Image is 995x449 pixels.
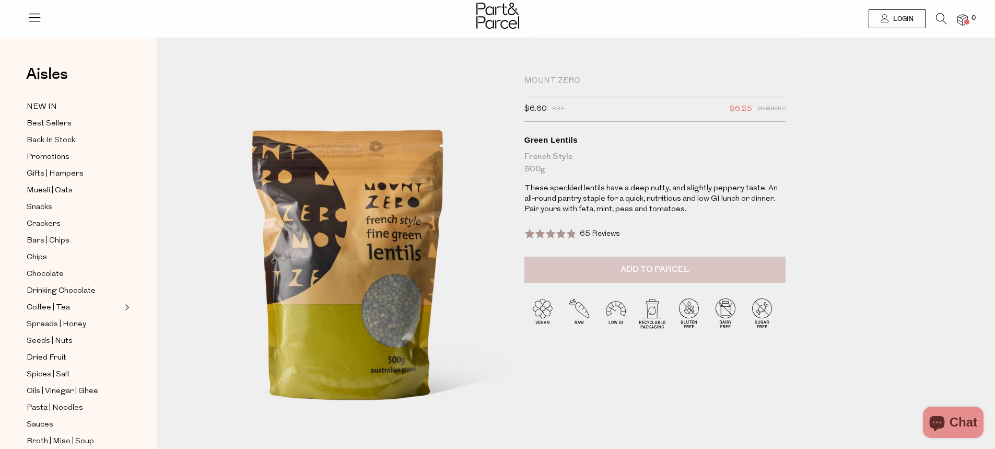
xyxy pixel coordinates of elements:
img: P_P-ICONS-Live_Bec_V11_Dairy_Free.svg [707,295,744,331]
span: Crackers [27,218,61,231]
span: Sauces [27,419,53,431]
span: Best Sellers [27,118,72,130]
a: Chocolate [27,268,122,281]
a: Promotions [27,151,122,164]
span: Pasta | Noodles [27,402,83,415]
span: NEW IN [27,101,57,113]
div: Mount Zero [524,76,786,86]
span: RRP [552,102,564,116]
button: Expand/Collapse Coffee | Tea [122,301,130,314]
a: Drinking Chocolate [27,284,122,297]
span: 65 Reviews [580,230,620,238]
span: Promotions [27,151,69,164]
span: Spices | Salt [27,369,70,381]
span: Back In Stock [27,134,75,147]
a: Aisles [26,66,68,93]
a: 0 [957,14,968,25]
span: Dried Fruit [27,352,66,364]
a: Oils | Vinegar | Ghee [27,385,122,398]
p: These speckled lentils have a deep nutty, and slightly peppery taste. An all-round pantry staple ... [524,183,786,215]
span: Snacks [27,201,52,214]
a: Back In Stock [27,134,122,147]
img: P_P-ICONS-Live_Bec_V11_Recyclable_Packaging.svg [634,295,671,331]
span: Aisles [26,63,68,86]
a: Best Sellers [27,117,122,130]
span: Oils | Vinegar | Ghee [27,385,98,398]
a: Crackers [27,217,122,231]
a: Coffee | Tea [27,301,122,314]
span: Drinking Chocolate [27,285,96,297]
a: Snacks [27,201,122,214]
img: P_P-ICONS-Live_Bec_V11_Sugar_Free.svg [744,295,780,331]
span: Broth | Miso | Soup [27,435,94,448]
a: Muesli | Oats [27,184,122,197]
img: P_P-ICONS-Live_Bec_V11_Vegan.svg [524,295,561,331]
a: NEW IN [27,100,122,113]
img: P_P-ICONS-Live_Bec_V11_Low_Gi.svg [598,295,634,331]
img: P_P-ICONS-Live_Bec_V11_Gluten_Free.svg [671,295,707,331]
inbox-online-store-chat: Shopify online store chat [920,407,987,441]
a: Seeds | Nuts [27,335,122,348]
a: Broth | Miso | Soup [27,435,122,448]
button: Add to Parcel [524,257,786,283]
span: Gifts | Hampers [27,168,84,180]
a: Spreads | Honey [27,318,122,331]
a: Sauces [27,418,122,431]
span: Bars | Chips [27,235,69,247]
span: 0 [969,14,978,23]
span: Chips [27,251,47,264]
img: P_P-ICONS-Live_Bec_V11_Raw.svg [561,295,598,331]
span: Add to Parcel [621,263,689,275]
span: Members [757,102,786,116]
a: Chips [27,251,122,264]
span: $6.60 [524,102,547,116]
span: Login [891,15,914,24]
a: Gifts | Hampers [27,167,122,180]
span: Spreads | Honey [27,318,86,331]
span: Seeds | Nuts [27,335,73,348]
a: Bars | Chips [27,234,122,247]
a: Login [869,9,926,28]
span: Chocolate [27,268,64,281]
span: Muesli | Oats [27,185,73,197]
span: $6.25 [730,102,752,116]
div: French Style 500g [524,151,786,176]
span: Coffee | Tea [27,302,70,314]
div: Green Lentils [524,135,786,145]
a: Pasta | Noodles [27,401,122,415]
a: Dried Fruit [27,351,122,364]
img: Part&Parcel [476,3,519,29]
a: Spices | Salt [27,368,122,381]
